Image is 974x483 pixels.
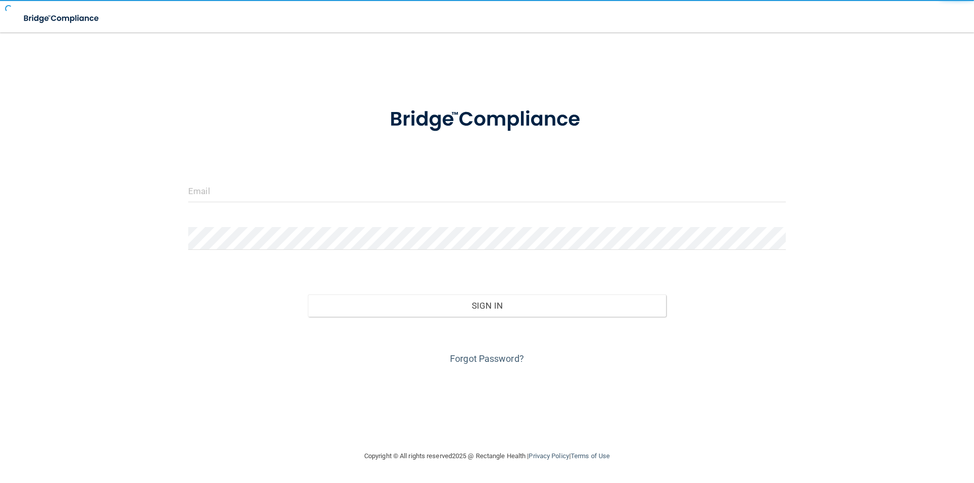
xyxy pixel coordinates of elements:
img: bridge_compliance_login_screen.278c3ca4.svg [15,8,109,29]
a: Forgot Password? [450,353,524,364]
input: Email [188,179,786,202]
img: bridge_compliance_login_screen.278c3ca4.svg [369,93,605,146]
button: Sign In [308,294,667,317]
a: Terms of Use [571,452,610,460]
a: Privacy Policy [529,452,569,460]
div: Copyright © All rights reserved 2025 @ Rectangle Health | | [302,440,672,472]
